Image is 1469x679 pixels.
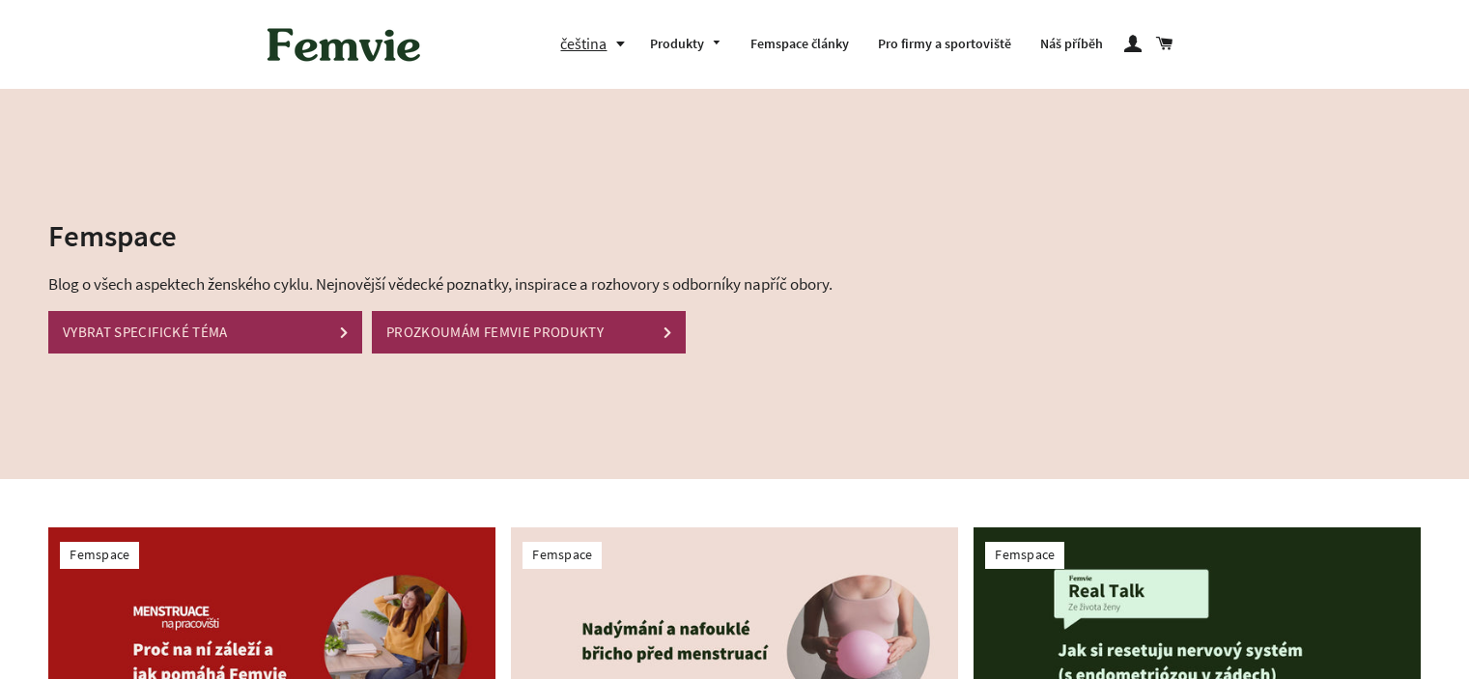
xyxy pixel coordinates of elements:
p: Blog o všech aspektech ženského cyklu. Nejnovější vědecké poznatky, inspirace a rozhovory s odbor... [48,271,855,297]
a: Femspace [995,546,1055,563]
a: Pro firmy a sportoviště [863,19,1026,70]
a: Femspace [532,546,592,563]
button: čeština [560,31,636,57]
h2: Femspace [48,214,855,256]
a: Náš příběh [1026,19,1117,70]
img: Femvie [257,14,431,74]
a: VYBRAT SPECIFICKÉ TÉMA [48,311,362,353]
a: Femspace články [736,19,863,70]
a: Femspace [70,546,129,563]
a: Produkty [636,19,736,70]
a: PROZKOUMÁM FEMVIE PRODUKTY [372,311,686,353]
